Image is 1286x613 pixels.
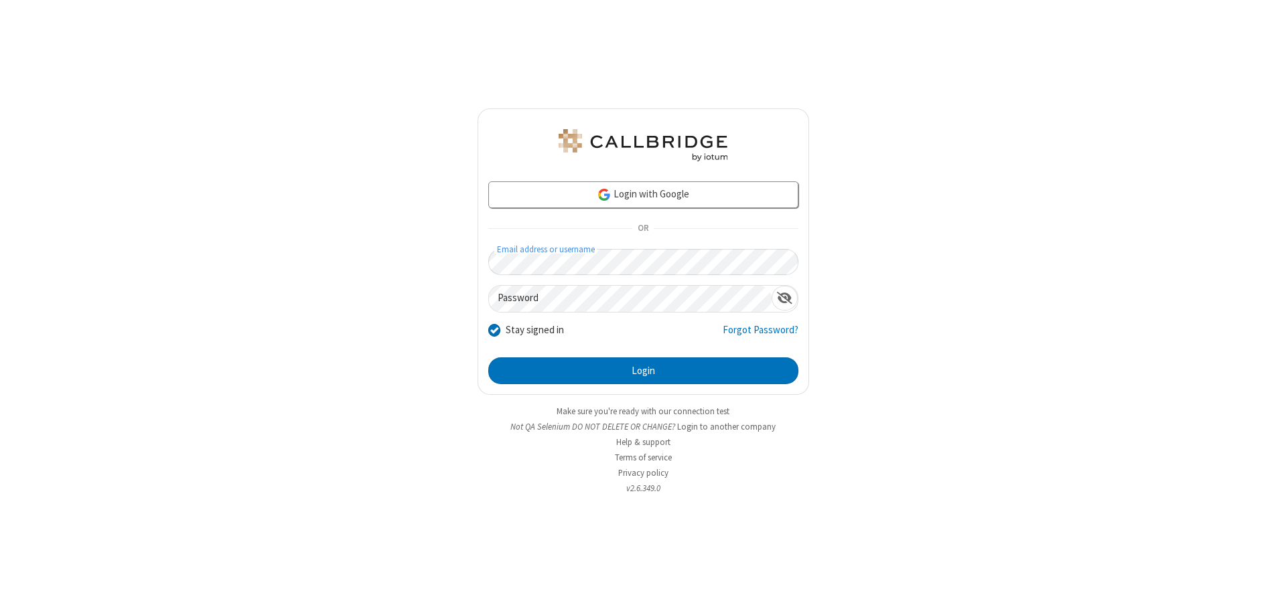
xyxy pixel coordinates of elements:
a: Login with Google [488,181,798,208]
a: Make sure you're ready with our connection test [557,406,729,417]
img: QA Selenium DO NOT DELETE OR CHANGE [556,129,730,161]
input: Password [489,286,772,312]
div: Show password [772,286,798,311]
a: Privacy policy [618,467,668,478]
a: Terms of service [615,452,672,463]
iframe: Chat [1253,578,1276,604]
img: google-icon.png [597,187,612,202]
span: OR [632,220,654,238]
label: Stay signed in [506,323,564,338]
a: Help & support [616,436,670,448]
a: Forgot Password? [723,323,798,348]
li: v2.6.349.0 [478,482,809,495]
li: Not QA Selenium DO NOT DELETE OR CHANGE? [478,420,809,433]
button: Login to another company [677,420,776,433]
button: Login [488,357,798,384]
input: Email address or username [488,249,798,275]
